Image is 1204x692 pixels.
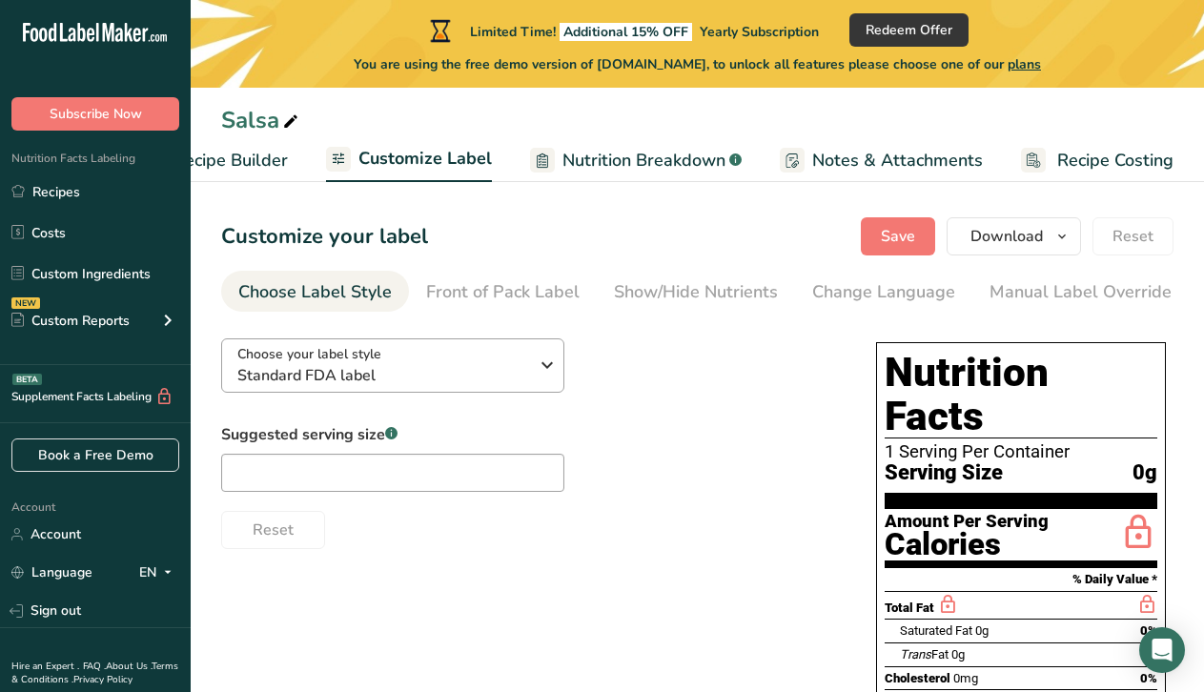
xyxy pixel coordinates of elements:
div: BETA [12,374,42,385]
label: Suggested serving size [221,423,564,446]
a: About Us . [106,660,152,673]
div: Choose Label Style [238,279,392,305]
button: Reset [221,511,325,549]
a: Privacy Policy [73,673,133,686]
button: Redeem Offer [849,13,969,47]
span: Additional 15% OFF [560,23,692,41]
span: Reset [1112,225,1153,248]
div: Amount Per Serving [885,513,1049,531]
span: You are using the free demo version of [DOMAIN_NAME], to unlock all features please choose one of... [354,54,1041,74]
span: plans [1008,55,1041,73]
a: Notes & Attachments [780,139,983,182]
span: Serving Size [885,461,1003,485]
div: Change Language [812,279,955,305]
span: Save [881,225,915,248]
span: 0g [951,647,965,661]
a: Nutrition Breakdown [530,139,742,182]
a: Terms & Conditions . [11,660,178,686]
span: 0mg [953,671,978,685]
div: NEW [11,297,40,309]
span: Redeem Offer [866,20,952,40]
button: Choose your label style Standard FDA label [221,338,564,393]
span: Fat [900,647,949,661]
button: Save [861,217,935,255]
div: Manual Label Override [990,279,1172,305]
span: Subscribe Now [50,104,142,124]
span: Yearly Subscription [700,23,819,41]
section: % Daily Value * [885,568,1157,591]
span: Nutrition Breakdown [562,148,725,173]
span: Total Fat [885,600,934,615]
div: Open Intercom Messenger [1139,627,1185,673]
span: Cholesterol [885,671,950,685]
span: Notes & Attachments [812,148,983,173]
span: Download [970,225,1043,248]
span: 0% [1140,671,1157,685]
a: FAQ . [83,660,106,673]
span: Recipe Costing [1057,148,1173,173]
div: Calories [885,531,1049,559]
span: Recipe Builder [173,148,288,173]
span: 0g [975,623,989,638]
span: Saturated Fat [900,623,972,638]
a: Customize Label [326,137,492,183]
span: Choose your label style [237,344,381,364]
div: Salsa [221,103,302,137]
span: Reset [253,519,294,541]
a: Language [11,556,92,589]
div: Front of Pack Label [426,279,580,305]
a: Recipe Builder [137,139,288,182]
a: Hire an Expert . [11,660,79,673]
button: Subscribe Now [11,97,179,131]
h1: Customize your label [221,221,428,253]
div: Custom Reports [11,311,130,331]
div: EN [139,561,179,584]
div: 1 Serving Per Container [885,442,1157,461]
span: Standard FDA label [237,364,528,387]
div: Show/Hide Nutrients [614,279,778,305]
div: Limited Time! [426,19,819,42]
span: Customize Label [358,146,492,172]
span: 0g [1133,461,1157,485]
span: 0% [1140,623,1157,638]
button: Reset [1092,217,1173,255]
a: Recipe Costing [1021,139,1173,182]
h1: Nutrition Facts [885,351,1157,438]
button: Download [947,217,1081,255]
i: Trans [900,647,931,661]
a: Book a Free Demo [11,438,179,472]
